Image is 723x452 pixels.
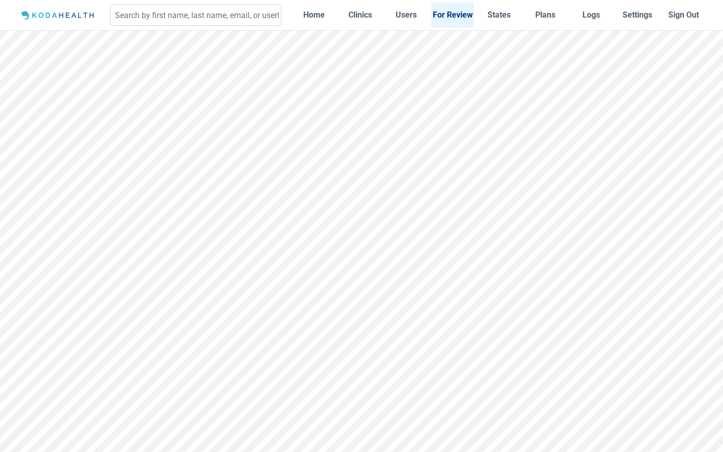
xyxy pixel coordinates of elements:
button: Sign Out [663,3,705,27]
img: Logo [18,9,99,22]
a: Logs [570,3,613,27]
input: Search by first name, last name, email, or userId [110,4,282,26]
a: Users [385,3,427,27]
a: Clinics [339,3,381,27]
a: Plans [524,3,566,27]
a: For Review [431,3,473,27]
a: Home [293,3,335,27]
a: States [478,3,520,27]
a: Settings [617,3,659,27]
